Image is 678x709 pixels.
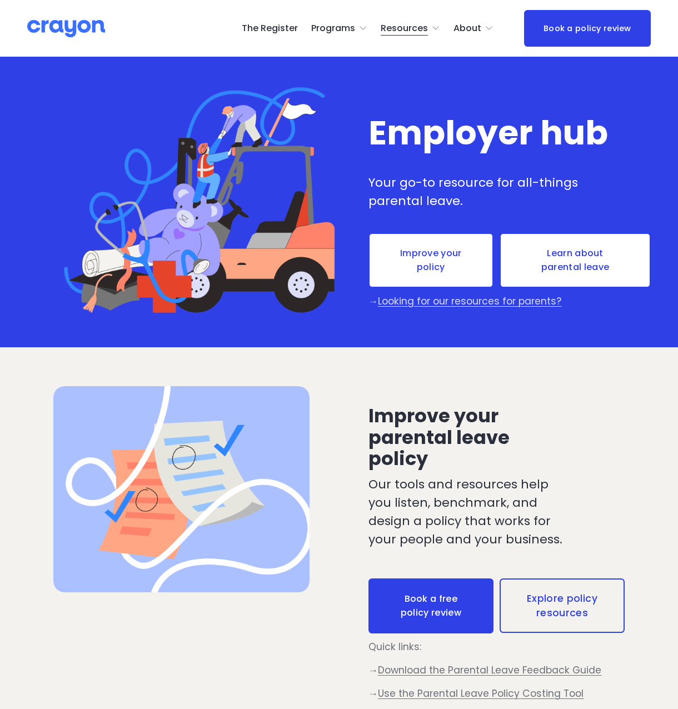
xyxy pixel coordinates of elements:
a: Looking for our resources for parents? [378,294,561,308]
a: Use the Parental Leave Policy Costing Tool [378,687,584,700]
span: Programs [311,21,355,37]
a: folder dropdown [453,19,493,37]
span: Improve your parental leave policy [368,403,514,472]
span: → [368,663,378,677]
span: → [368,687,378,700]
p: Our tools and resources help you listen, benchmark, and design a policy that works for your peopl... [368,476,572,548]
span: About [453,21,481,37]
p: Your go-to resource for all-things parental leave. [368,174,625,211]
a: Improve your policy [368,233,493,288]
a: folder dropdown [311,19,367,37]
a: folder dropdown [381,19,440,37]
img: Crayon [27,19,105,38]
a: Book a policy review [524,10,651,47]
a: The Register [242,19,298,37]
a: Explore policy resources [500,578,625,633]
a: Download the Parental Leave Feedback Guide [378,663,601,677]
h1: Employer hub [368,116,625,151]
span: Resources [381,21,428,37]
a: Learn about parental leave [500,233,651,288]
span: → [368,294,378,308]
a: Book a free policy review [368,578,493,633]
span: Quick links: [368,640,421,653]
